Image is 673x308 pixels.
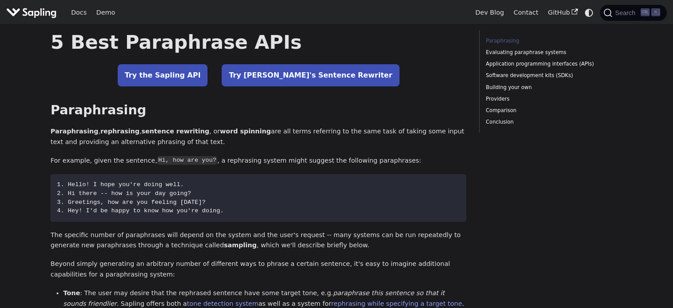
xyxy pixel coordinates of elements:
[63,289,445,307] em: paraphrase this sentence so that it sounds friendlier
[486,95,606,103] a: Providers
[486,71,606,80] a: Software development kits (SDKs)
[142,128,209,135] strong: sentence rewriting
[50,259,466,280] p: Beyond simply generating an arbitrary number of different ways to phrase a certain sentence, it's...
[486,118,606,126] a: Conclusion
[50,230,466,251] p: The specific number of paraphrases will depend on the system and the user's request -- many syste...
[6,6,60,19] a: Sapling.ai
[486,37,606,45] a: Paraphrasing
[66,6,92,19] a: Docs
[187,300,258,307] a: tone detection system
[63,289,80,296] strong: Tone
[50,128,98,135] strong: Paraphrasing
[470,6,508,19] a: Dev Blog
[157,156,217,165] code: Hi, how are you?
[220,128,271,135] strong: word spinning
[600,5,666,21] button: Search (Ctrl+K)
[486,60,606,68] a: Application programming interfaces (APIs)
[543,6,582,19] a: GitHub
[486,48,606,57] a: Evaluating paraphrase systems
[57,181,184,188] span: 1. Hello! I hope you're doing well.
[331,300,462,307] a: rephrasing while specifying a target tone
[224,242,257,249] strong: sampling
[50,156,466,166] p: For example, given the sentence, , a rephrasing system might suggest the following paraphrases:
[57,190,191,197] span: 2. Hi there -- how is your day going?
[50,126,466,148] p: , , , or are all terms referring to the same task of taking some input text and providing an alte...
[651,8,660,16] kbd: K
[57,207,224,214] span: 4. Hey! I'd be happy to know how you're doing.
[100,128,139,135] strong: rephrasing
[222,64,399,86] a: Try [PERSON_NAME]'s Sentence Rewriter
[6,6,57,19] img: Sapling.ai
[612,9,641,16] span: Search
[486,106,606,115] a: Comparison
[50,102,466,118] h2: Paraphrasing
[92,6,120,19] a: Demo
[583,6,596,19] button: Switch between dark and light mode (currently system mode)
[118,64,208,86] a: Try the Sapling API
[509,6,543,19] a: Contact
[50,30,466,54] h1: 5 Best Paraphrase APIs
[57,199,206,206] span: 3. Greetings, how are you feeling [DATE]?
[486,83,606,92] a: Building your own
